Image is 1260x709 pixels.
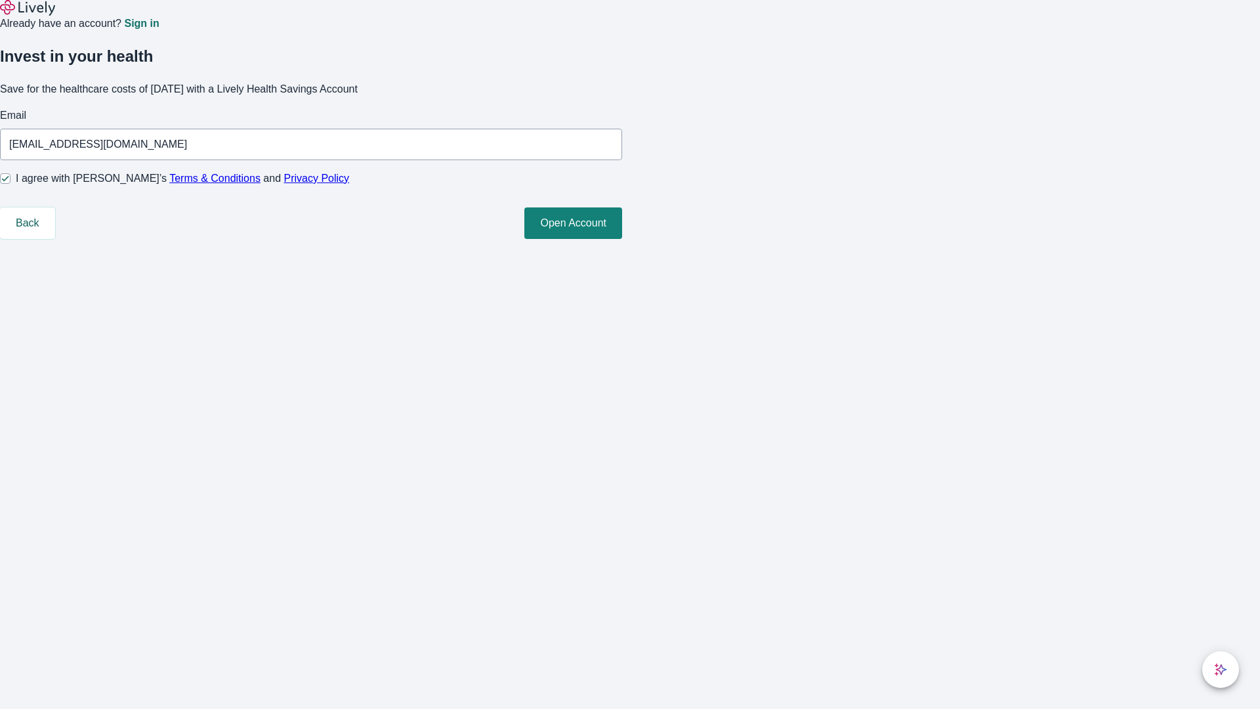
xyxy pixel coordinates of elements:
svg: Lively AI Assistant [1214,663,1227,676]
a: Terms & Conditions [169,173,261,184]
span: I agree with [PERSON_NAME]’s and [16,171,349,186]
a: Sign in [124,18,159,29]
button: Open Account [524,207,622,239]
a: Privacy Policy [284,173,350,184]
button: chat [1202,651,1239,688]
